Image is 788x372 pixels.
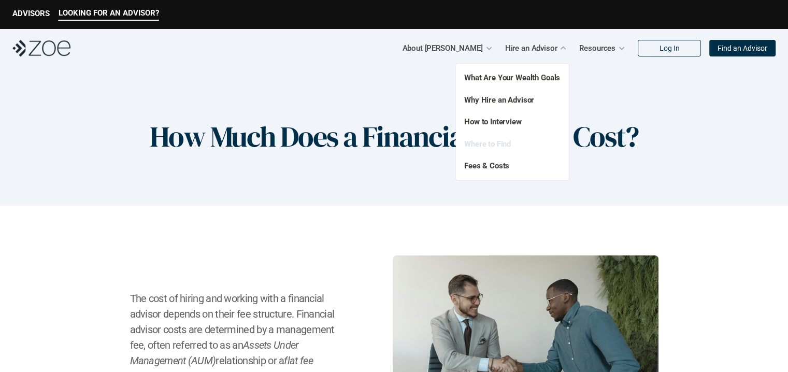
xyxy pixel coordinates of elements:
a: Fees & Costs [464,161,509,170]
p: Log In [660,44,680,53]
a: Find an Advisor [709,40,776,56]
em: Assets Under Management (AUM) [130,339,301,367]
p: Find an Advisor [718,44,767,53]
a: Why Hire an Advisor [464,95,534,105]
p: ADVISORS [12,9,50,18]
h1: How Much Does a Financial Advisor Cost? [150,119,638,154]
p: Resources [579,40,615,56]
p: Hire an Advisor [505,40,557,56]
a: Log In [638,40,701,56]
p: LOOKING FOR AN ADVISOR? [59,8,159,18]
a: Where to Find [464,139,511,149]
p: About [PERSON_NAME] [402,40,482,56]
a: What Are Your Wealth Goals [464,73,560,82]
a: How to Interview [464,117,522,126]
